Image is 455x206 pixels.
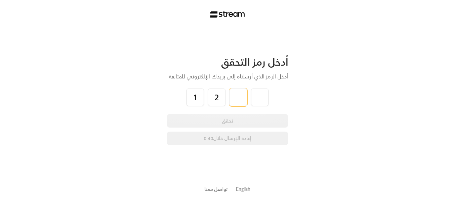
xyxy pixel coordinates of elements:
[205,185,228,193] a: تواصل معنا
[205,185,228,193] button: تواصل معنا
[167,56,288,68] div: أدخل رمز التحقق
[236,183,250,195] a: English
[210,11,245,18] img: Stream Logo
[167,72,288,80] div: أدخل الرمز الذي أرسلناه إلى بريدك الإلكتروني للمتابعة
